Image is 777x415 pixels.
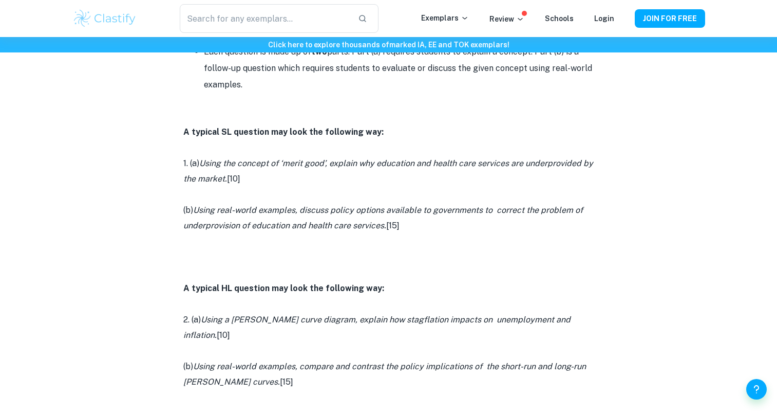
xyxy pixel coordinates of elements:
[183,312,594,344] p: 2. (a) [10]
[183,359,594,390] p: (b) [15]
[183,158,593,184] i: Using the concept of ‘merit good’, explain why education and health care services are underprovid...
[183,283,384,293] strong: A typical HL question may look the following way:
[204,44,594,93] li: Each question is made up of parts. Part (a) requires students to explain a concept. Part (b) is a...
[183,127,384,137] strong: A typical SL question may look the following way:
[183,362,586,387] i: Using real-world examples, compare and contrast the policy implications of the short-run and long...
[183,203,594,234] p: (b) [15]
[489,13,524,25] p: Review
[183,205,583,230] i: Using real-world examples, discuss policy options available to governments to correct the problem...
[545,14,574,23] a: Schools
[2,39,775,50] h6: Click here to explore thousands of marked IA, EE and TOK exemplars !
[746,379,767,400] button: Help and Feedback
[180,4,349,33] input: Search for any exemplars...
[183,156,594,187] p: 1. (a) [10]
[635,9,705,28] button: JOIN FOR FREE
[421,12,469,24] p: Exemplars
[183,315,571,340] i: Using a [PERSON_NAME] curve diagram, explain how stagflation impacts on unemployment and inflation.
[72,8,138,29] img: Clastify logo
[594,14,614,23] a: Login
